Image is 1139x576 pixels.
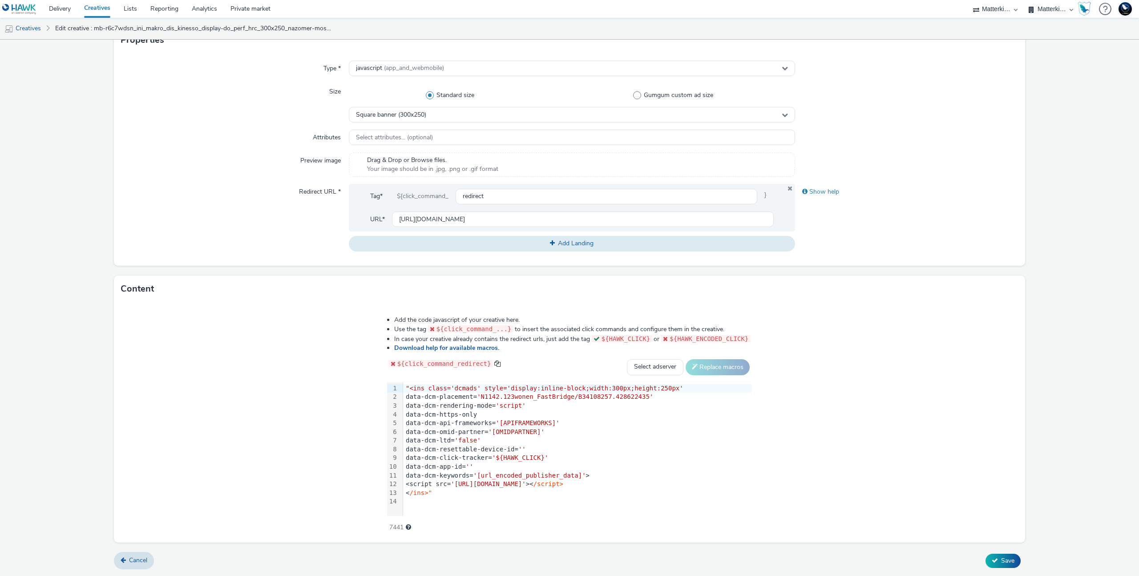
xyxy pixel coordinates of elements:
[326,84,344,96] label: Size
[114,552,154,569] a: Cancel
[392,211,774,227] input: url...
[466,463,473,470] span: ''
[436,325,512,333] span: ${click_command_...}
[51,18,335,39] a: Edit creative : mb-r6c7wdsn_ini_makro_dis_kinesso_display-do_perf_hrc_300x250_nazomer-mosseloeste...
[406,385,683,392] span: "<ins class='dcmads' style='display:inline-block;width:300px;height:250px'
[496,419,559,426] span: '[APIFRAMEWORKS]'
[558,239,594,247] span: Add Landing
[394,325,752,334] li: Use the tag to insert the associated click commands and configure them in the creative.
[387,436,398,445] div: 7
[394,334,752,344] li: In case your creative already contains the redirect urls, just add the tag or
[387,480,398,489] div: 12
[403,480,752,489] div: <script src= ><
[409,489,432,496] span: /ins>"
[403,462,752,471] div: data-dcm-app-id=
[494,361,501,367] span: copy to clipboard
[403,393,752,402] div: data-dcm-placement=
[403,489,752,498] div: <
[295,184,344,196] label: Redirect URL *
[1078,2,1095,16] a: Hawk Academy
[496,402,525,409] span: 'script'
[403,471,752,480] div: data-dcm-keywords= >
[1119,2,1132,16] img: Support Hawk
[477,393,653,400] span: 'N1142.123wonen_FastBridge/B34108257.428622435'
[403,445,752,454] div: data-dcm-resettable-device-id=
[455,437,481,444] span: 'false'
[309,130,344,142] label: Attributes
[356,111,426,119] span: Square banner (300x250)
[297,153,344,165] label: Preview image
[387,410,398,419] div: 4
[397,360,491,367] span: ${click_command_redirect}
[356,65,444,72] span: javascript
[390,188,456,204] div: ${click_command_
[403,419,752,428] div: data-dcm-api-frameworks=
[602,335,650,342] span: ${HAWK_CLICK}
[121,33,164,47] h3: Properties
[1001,556,1014,565] span: Save
[1078,2,1091,16] img: Hawk Academy
[795,184,1018,200] div: Show help
[686,359,750,375] button: Replace macros
[387,497,398,506] div: 14
[394,316,752,325] li: Add the code javascript of your creative here.
[492,454,548,461] span: '${HAWK_CLICK}'
[4,24,13,33] img: mobile
[403,410,752,419] div: data-dcm-https-only
[403,436,752,445] div: data-dcm-ltd=
[387,419,398,428] div: 5
[384,64,444,72] span: (app_and_webmobile)
[349,236,795,251] button: Add Landing
[387,384,398,393] div: 1
[451,480,526,487] span: '[URL][DOMAIN_NAME]'
[403,402,752,410] div: data-dcm-rendering-mode=
[757,188,774,204] span: }
[403,428,752,437] div: data-dcm-omid-partner=
[387,489,398,498] div: 13
[670,335,748,342] span: ${HAWK_ENCODED_CLICK}
[387,393,398,402] div: 2
[389,523,404,532] span: 7441
[644,91,713,100] span: Gumgum custom ad size
[406,523,411,532] div: Maximum recommended length: 3000 characters.
[473,472,586,479] span: '[url_encoded_publisher_data]'
[394,344,503,352] a: Download help for available macros.
[387,428,398,437] div: 6
[387,454,398,462] div: 9
[320,61,344,73] label: Type *
[387,445,398,454] div: 8
[387,471,398,480] div: 11
[2,4,36,15] img: undefined Logo
[367,156,498,165] span: Drag & Drop or Browse files.
[533,480,563,487] span: /script>
[367,165,498,174] span: Your image should be in .jpg, .png or .gif format
[387,462,398,471] div: 10
[518,446,526,453] span: ''
[356,134,433,142] span: Select attributes... (optional)
[121,282,154,296] h3: Content
[986,554,1021,568] button: Save
[403,454,752,462] div: data-dcm-click-tracker=
[488,428,544,435] span: '[OMIDPARTNER]'
[129,556,147,564] span: Cancel
[387,402,398,410] div: 3
[436,91,474,100] span: Standard size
